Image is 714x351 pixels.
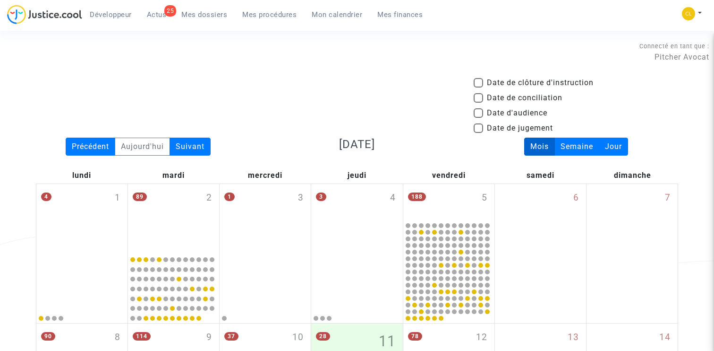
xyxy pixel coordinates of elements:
[408,193,426,201] span: 188
[487,92,562,104] span: Date de conciliation
[665,191,671,205] span: 7
[66,138,115,156] div: Précédent
[174,8,235,22] a: Mes dossiers
[220,184,311,252] div: mercredi septembre 3, One event, click to expand
[554,138,599,156] div: Semaine
[524,138,555,156] div: Mois
[133,332,151,341] span: 114
[639,43,709,50] span: Connecté en tant que :
[403,167,494,184] div: vendredi
[586,184,678,323] div: dimanche septembre 7
[181,10,227,19] span: Mes dossiers
[90,10,132,19] span: Développeur
[311,167,403,184] div: jeudi
[495,167,586,184] div: samedi
[476,331,487,344] span: 12
[482,191,487,205] span: 5
[115,191,120,205] span: 1
[82,8,139,22] a: Développeur
[219,167,311,184] div: mercredi
[224,332,238,341] span: 37
[304,8,370,22] a: Mon calendrier
[682,7,695,20] img: f0b917ab549025eb3af43f3c4438ad5d
[36,167,127,184] div: lundi
[316,193,326,201] span: 3
[311,184,402,252] div: jeudi septembre 4, 3 events, click to expand
[7,5,82,24] img: jc-logo.svg
[408,332,422,341] span: 78
[586,167,678,184] div: dimanche
[568,331,579,344] span: 13
[487,77,594,88] span: Date de clôture d'instruction
[115,138,170,156] div: Aujourd'hui
[41,193,51,201] span: 4
[206,331,212,344] span: 9
[235,8,304,22] a: Mes procédures
[127,167,219,184] div: mardi
[370,8,430,22] a: Mes finances
[573,191,579,205] span: 6
[147,10,167,19] span: Actus
[390,191,396,205] span: 4
[487,107,547,119] span: Date d'audience
[487,123,553,134] span: Date de jugement
[659,331,671,344] span: 14
[495,184,586,323] div: samedi septembre 6
[133,193,147,201] span: 89
[206,191,212,205] span: 2
[41,332,55,341] span: 90
[139,8,174,22] a: 25Actus
[242,10,297,19] span: Mes procédures
[599,138,628,156] div: Jour
[255,138,459,151] h3: [DATE]
[403,184,494,221] div: vendredi septembre 5, 188 events, click to expand
[298,191,304,205] span: 3
[128,184,219,252] div: mardi septembre 2, 89 events, click to expand
[312,10,362,19] span: Mon calendrier
[377,10,423,19] span: Mes finances
[36,184,127,252] div: lundi septembre 1, 4 events, click to expand
[164,5,176,17] div: 25
[316,332,330,341] span: 28
[292,331,304,344] span: 10
[115,331,120,344] span: 8
[224,193,235,201] span: 1
[170,138,211,156] div: Suivant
